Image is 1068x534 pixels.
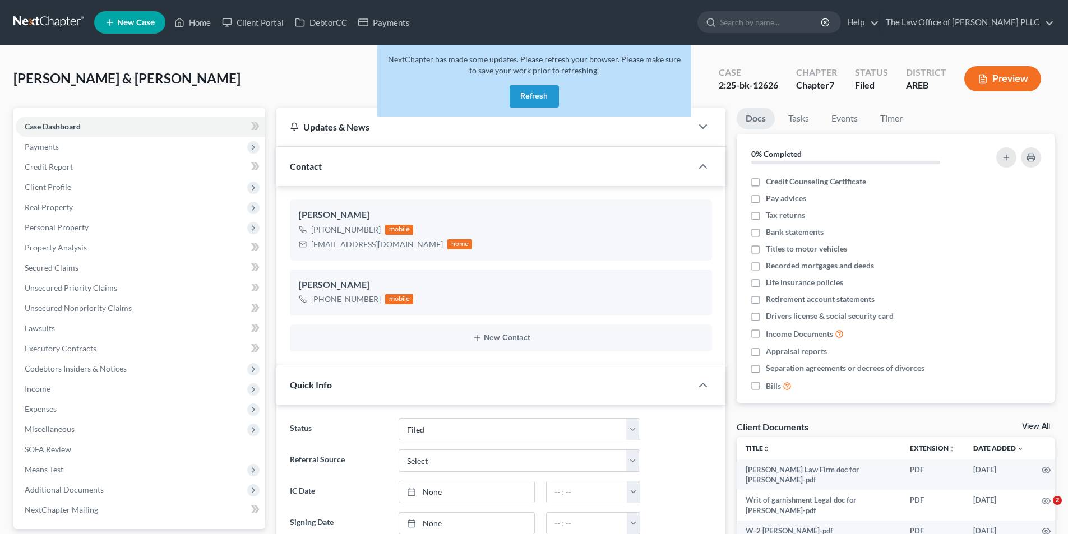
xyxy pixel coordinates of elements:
[16,338,265,359] a: Executory Contracts
[766,210,805,221] span: Tax returns
[284,449,392,472] label: Referral Source
[25,162,73,171] span: Credit Report
[385,294,413,304] div: mobile
[763,445,770,452] i: unfold_more
[25,243,87,252] span: Property Analysis
[766,294,875,305] span: Retirement account statements
[901,459,964,490] td: PDF
[388,54,681,75] span: NextChapter has made some updates. Please refresh your browser. Please make sure to save your wor...
[964,66,1041,91] button: Preview
[290,379,332,390] span: Quick Info
[766,328,833,340] span: Income Documents
[353,12,415,32] a: Payments
[796,79,837,92] div: Chapter
[766,193,806,204] span: Pay advices
[855,66,888,79] div: Status
[737,459,901,490] td: [PERSON_NAME] Law Firm doc for [PERSON_NAME]-pdf
[1053,496,1062,505] span: 2
[766,260,874,271] span: Recorded mortgages and deeds
[284,418,392,440] label: Status
[964,490,1033,521] td: [DATE]
[901,490,964,521] td: PDF
[719,66,778,79] div: Case
[16,318,265,338] a: Lawsuits
[871,108,912,129] a: Timer
[855,79,888,92] div: Filed
[25,303,132,313] span: Unsecured Nonpriority Claims
[766,310,894,322] span: Drivers license & social security card
[719,79,778,92] div: 2:25-bk-12626
[399,481,534,503] a: None
[169,12,216,32] a: Home
[216,12,289,32] a: Client Portal
[25,485,104,494] span: Additional Documents
[25,465,63,474] span: Means Test
[1022,422,1050,430] a: View All
[16,117,265,137] a: Case Dashboard
[25,142,59,151] span: Payments
[311,294,381,305] div: [PHONE_NUMBER]
[299,208,703,222] div: [PERSON_NAME]
[299,278,703,292] div: [PERSON_NAME]
[737,108,775,129] a: Docs
[290,161,322,171] span: Contact
[16,439,265,459] a: SOFA Review
[385,225,413,235] div: mobile
[796,66,837,79] div: Chapter
[766,363,924,374] span: Separation agreements or decrees of divorces
[737,421,808,433] div: Client Documents
[25,202,73,212] span: Real Property
[751,149,802,159] strong: 0% Completed
[290,121,678,133] div: Updates & News
[25,323,55,333] span: Lawsuits
[25,505,98,514] span: NextChapter Mailing
[906,66,946,79] div: District
[289,12,353,32] a: DebtorCC
[949,445,955,452] i: unfold_more
[829,80,834,90] span: 7
[547,481,627,503] input: -- : --
[746,444,770,452] a: Titleunfold_more
[299,333,703,342] button: New Contact
[399,513,534,534] a: None
[16,238,265,258] a: Property Analysis
[25,222,89,232] span: Personal Property
[25,263,78,272] span: Secured Claims
[842,12,879,32] a: Help
[16,278,265,298] a: Unsecured Priority Claims
[16,500,265,520] a: NextChapter Mailing
[737,490,901,521] td: Writ of garnishment Legal doc for [PERSON_NAME]-pdf
[766,226,824,238] span: Bank statements
[25,343,96,353] span: Executory Contracts
[25,182,71,192] span: Client Profile
[25,444,71,454] span: SOFA Review
[720,12,822,32] input: Search by name...
[311,224,381,235] div: [PHONE_NUMBER]
[766,346,827,357] span: Appraisal reports
[766,277,843,288] span: Life insurance policies
[1017,445,1024,452] i: expand_more
[880,12,1054,32] a: The Law Office of [PERSON_NAME] PLLC
[16,258,265,278] a: Secured Claims
[311,239,443,250] div: [EMAIL_ADDRESS][DOMAIN_NAME]
[25,384,50,393] span: Income
[25,424,75,434] span: Miscellaneous
[117,18,155,27] span: New Case
[25,122,81,131] span: Case Dashboard
[822,108,867,129] a: Events
[25,404,57,414] span: Expenses
[766,243,847,254] span: Titles to motor vehicles
[1030,496,1057,523] iframe: Intercom live chat
[910,444,955,452] a: Extensionunfold_more
[13,70,241,86] span: [PERSON_NAME] & [PERSON_NAME]
[906,79,946,92] div: AREB
[779,108,818,129] a: Tasks
[547,513,627,534] input: -- : --
[964,459,1033,490] td: [DATE]
[510,85,559,108] button: Refresh
[16,298,265,318] a: Unsecured Nonpriority Claims
[766,176,866,187] span: Credit Counseling Certificate
[16,157,265,177] a: Credit Report
[973,444,1024,452] a: Date Added expand_more
[447,239,472,249] div: home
